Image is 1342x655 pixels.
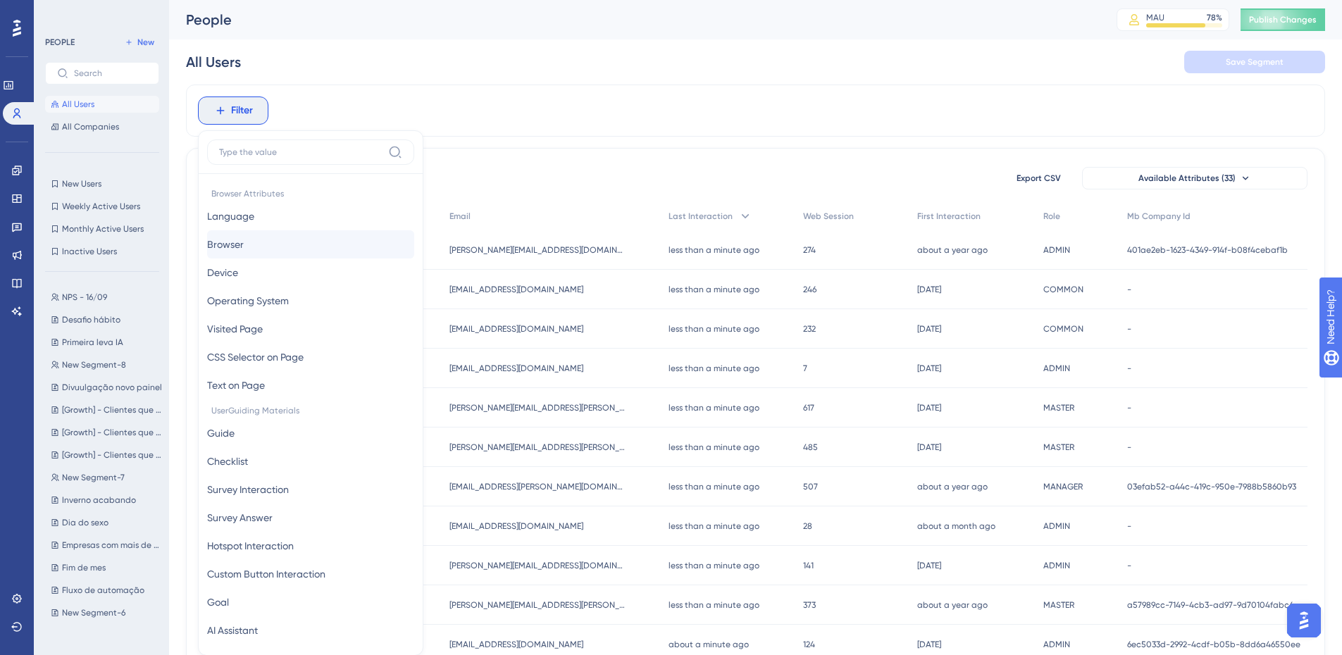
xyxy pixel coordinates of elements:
[1043,244,1070,256] span: ADMIN
[449,520,583,532] span: [EMAIL_ADDRESS][DOMAIN_NAME]
[449,323,583,335] span: [EMAIL_ADDRESS][DOMAIN_NAME]
[207,560,414,588] button: Custom Button Interaction
[62,539,162,551] span: Empresas com mais de 75% gasto do plano
[1127,284,1131,295] span: -
[669,600,759,610] time: less than a minute ago
[62,562,106,573] span: Fim de mes
[45,604,168,621] button: New Segment-6
[45,514,168,531] button: Dia do sexo
[62,337,123,348] span: Primeira leva IA
[207,208,254,225] span: Language
[207,264,238,281] span: Device
[803,481,818,492] span: 507
[45,37,75,48] div: PEOPLE
[207,504,414,532] button: Survey Answer
[1146,12,1164,23] div: MAU
[1043,520,1070,532] span: ADMIN
[120,34,159,51] button: New
[1043,323,1083,335] span: COMMON
[207,475,414,504] button: Survey Interaction
[1043,442,1074,453] span: MASTER
[1127,599,1293,611] span: a57989cc-7149-4cb3-ad97-9d70104fabc6
[45,118,159,135] button: All Companies
[45,582,168,599] button: Fluxo de automação
[207,537,294,554] span: Hotspot Interaction
[62,382,162,393] span: Divuulgação novo painel
[803,599,816,611] span: 373
[917,324,941,334] time: [DATE]
[803,323,816,335] span: 232
[917,285,941,294] time: [DATE]
[62,121,119,132] span: All Companies
[231,102,253,119] span: Filter
[449,363,583,374] span: [EMAIL_ADDRESS][DOMAIN_NAME]
[1127,244,1288,256] span: 401ae2eb-1623-4349-914f-b08f4cebaf1b
[45,492,168,509] button: Inverno acabando
[45,220,159,237] button: Monthly Active Users
[669,482,759,492] time: less than a minute ago
[62,223,144,235] span: Monthly Active Users
[207,236,244,253] span: Browser
[207,202,414,230] button: Language
[1283,599,1325,642] iframe: UserGuiding AI Assistant Launcher
[917,403,941,413] time: [DATE]
[803,639,815,650] span: 124
[186,52,241,72] div: All Users
[449,560,626,571] span: [PERSON_NAME][EMAIL_ADDRESS][DOMAIN_NAME]
[1207,12,1222,23] div: 78 %
[62,494,136,506] span: Inverno acabando
[45,175,159,192] button: New Users
[62,517,108,528] span: Dia do sexo
[45,447,168,463] button: [Growth] - Clientes que ja compram add-on maior de R$300(mais de 2 vezes)
[207,419,414,447] button: Guide
[74,68,147,78] input: Search
[917,561,941,570] time: [DATE]
[45,96,159,113] button: All Users
[207,532,414,560] button: Hotspot Interaction
[45,289,168,306] button: NPS - 16/09
[1082,167,1307,189] button: Available Attributes (33)
[1127,442,1131,453] span: -
[1127,323,1131,335] span: -
[207,399,414,419] span: UserGuiding Materials
[207,182,414,202] span: Browser Attributes
[45,379,168,396] button: Divuulgação novo painel
[1043,402,1074,413] span: MASTER
[207,230,414,258] button: Browser
[449,442,626,453] span: [PERSON_NAME][EMAIL_ADDRESS][PERSON_NAME][DOMAIN_NAME]
[62,472,125,483] span: New Segment-7
[1127,520,1131,532] span: -
[33,4,88,20] span: Need Help?
[1138,173,1236,184] span: Available Attributes (33)
[62,449,162,461] span: [Growth] - Clientes que ja compram add-on maior de R$300(mais de 2 vezes)
[1127,639,1300,650] span: 6ec5033d-2992-4cdf-b05b-8dd6a46550ee
[803,284,816,295] span: 246
[449,211,471,222] span: Email
[45,334,168,351] button: Primeira leva IA
[803,520,812,532] span: 28
[1017,173,1061,184] span: Export CSV
[803,560,814,571] span: 141
[803,402,814,413] span: 617
[207,622,258,639] span: AI Assistant
[1043,481,1083,492] span: MANAGER
[1127,560,1131,571] span: -
[62,404,162,416] span: [Growth] - Clientes que ja compram add-on menos de R$300(1 vez)
[1043,211,1060,222] span: Role
[207,453,248,470] span: Checklist
[207,509,273,526] span: Survey Answer
[917,600,988,610] time: about a year ago
[207,616,414,644] button: AI Assistant
[207,566,325,582] span: Custom Button Interaction
[449,402,626,413] span: [PERSON_NAME][EMAIL_ADDRESS][PERSON_NAME][DOMAIN_NAME]
[45,559,168,576] button: Fim de mes
[1127,211,1191,222] span: Mb Company Id
[198,96,268,125] button: Filter
[1226,56,1284,68] span: Save Segment
[669,403,759,413] time: less than a minute ago
[1127,363,1131,374] span: -
[62,585,144,596] span: Fluxo de automação
[1241,8,1325,31] button: Publish Changes
[45,198,159,215] button: Weekly Active Users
